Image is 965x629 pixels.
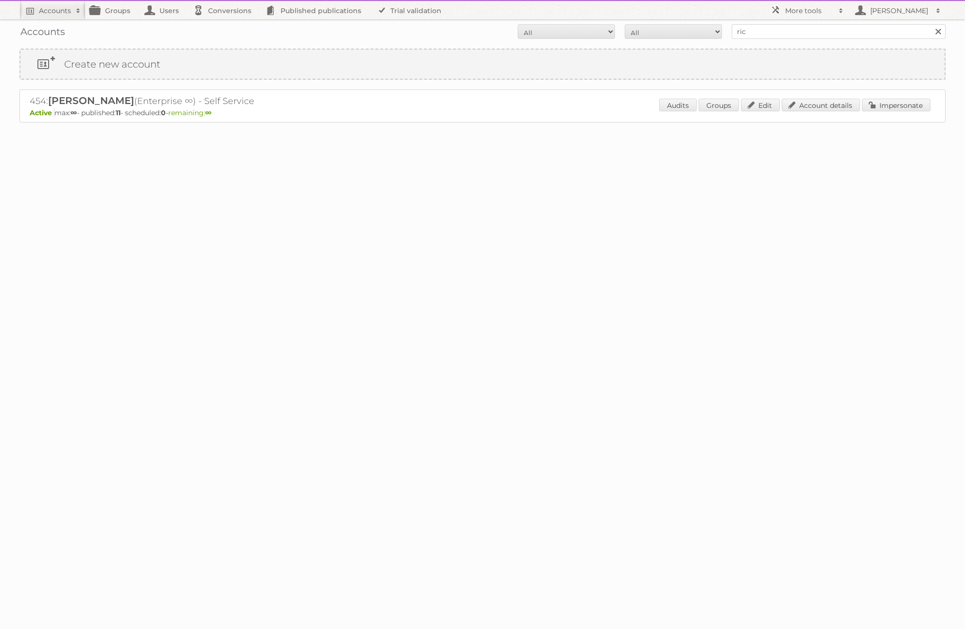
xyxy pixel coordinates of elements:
a: Audits [659,99,697,111]
a: Accounts [19,1,86,19]
a: Edit [741,99,780,111]
a: Users [140,1,189,19]
strong: 0 [161,108,166,117]
h2: More tools [785,6,834,16]
a: Published publications [261,1,371,19]
a: Conversions [189,1,261,19]
strong: 11 [116,108,121,117]
h2: [PERSON_NAME] [868,6,931,16]
strong: ∞ [205,108,211,117]
span: remaining: [168,108,211,117]
a: Impersonate [862,99,930,111]
a: Account details [782,99,860,111]
a: Trial validation [371,1,451,19]
a: Groups [699,99,739,111]
h2: Accounts [39,6,71,16]
a: Create new account [20,50,945,79]
h2: 454: (Enterprise ∞) - Self Service [30,95,370,107]
strong: ∞ [70,108,77,117]
span: Active [30,108,54,117]
a: Groups [86,1,140,19]
a: More tools [766,1,848,19]
span: [PERSON_NAME] [48,95,134,106]
p: max: - published: - scheduled: - [30,108,935,117]
a: [PERSON_NAME] [848,1,946,19]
